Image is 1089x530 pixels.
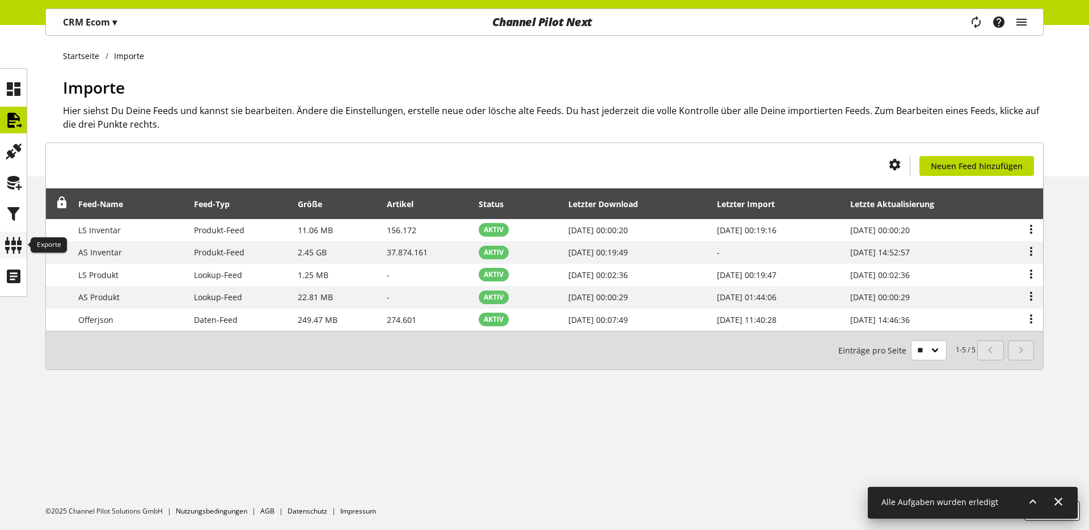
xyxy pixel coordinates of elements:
span: Einträge pro Seite [838,344,911,356]
a: Startseite [63,50,105,62]
a: Neuen Feed hinzufügen [919,156,1034,176]
span: [DATE] 00:00:29 [568,292,628,302]
div: Letzter Import [717,198,786,210]
span: 274.601 [387,314,416,325]
span: [DATE] 14:52:57 [850,247,910,258]
small: 1-5 / 5 [838,340,976,360]
div: Größe [298,198,334,210]
div: Status [479,198,515,210]
span: Entsperren, um Zeilen neu anzuordnen [56,197,68,209]
div: Exporte [31,237,67,253]
span: AKTIV [484,247,504,258]
span: LS Produkt [78,270,119,280]
span: [DATE] 01:44:06 [717,292,776,302]
div: Letzte Aktualisierung [850,198,946,210]
span: [DATE] 00:02:36 [850,270,910,280]
span: Produkt-Feed [194,225,244,235]
span: Lookup-Feed [194,270,242,280]
span: - [387,292,390,302]
div: Letzter Download [568,198,649,210]
span: 249.47 MB [298,314,337,325]
span: LS Inventar [78,225,121,235]
span: - [717,247,720,258]
span: - [387,270,390,280]
a: Impressum [340,506,376,516]
span: [DATE] 00:02:36 [568,270,628,280]
a: AGB [260,506,275,516]
span: Offerjson [78,314,113,325]
span: 2.45 GB [298,247,327,258]
span: [DATE] 00:00:20 [568,225,628,235]
span: 37.874.161 [387,247,428,258]
span: [DATE] 00:00:29 [850,292,910,302]
span: AKTIV [484,225,504,235]
span: 11.06 MB [298,225,333,235]
span: [DATE] 00:19:49 [568,247,628,258]
div: Feed-Name [78,198,134,210]
span: AKTIV [484,270,504,280]
span: Produkt-Feed [194,247,244,258]
span: Alle Aufgaben wurden erledigt [881,497,998,507]
span: [DATE] 11:40:28 [717,314,776,325]
span: [DATE] 00:19:16 [717,225,776,235]
span: [DATE] 00:07:49 [568,314,628,325]
span: 1.25 MB [298,270,328,280]
p: CRM Ecom [63,15,117,29]
span: [DATE] 14:46:36 [850,314,910,325]
span: Neuen Feed hinzufügen [931,160,1023,172]
div: Artikel [387,198,425,210]
span: 22.81 MB [298,292,333,302]
a: Nutzungsbedingungen [176,506,247,516]
span: AKTIV [484,314,504,325]
span: ▾ [112,16,117,28]
div: Entsperren, um Zeilen neu anzuordnen [52,197,68,211]
a: Datenschutz [288,506,327,516]
span: Importe [63,77,125,98]
div: Feed-Typ [194,198,241,210]
nav: main navigation [45,9,1044,36]
span: AKTIV [484,292,504,302]
span: 156.172 [387,225,416,235]
span: [DATE] 00:19:47 [717,270,776,280]
span: Lookup-Feed [194,292,242,302]
li: ©2025 Channel Pilot Solutions GmbH [45,506,176,516]
span: AS Inventar [78,247,122,258]
span: Daten-Feed [194,314,238,325]
span: [DATE] 00:00:20 [850,225,910,235]
h2: Hier siehst Du Deine Feeds und kannst sie bearbeiten. Ändere die Einstellungen, erstelle neue ode... [63,104,1044,131]
span: AS Produkt [78,292,120,302]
